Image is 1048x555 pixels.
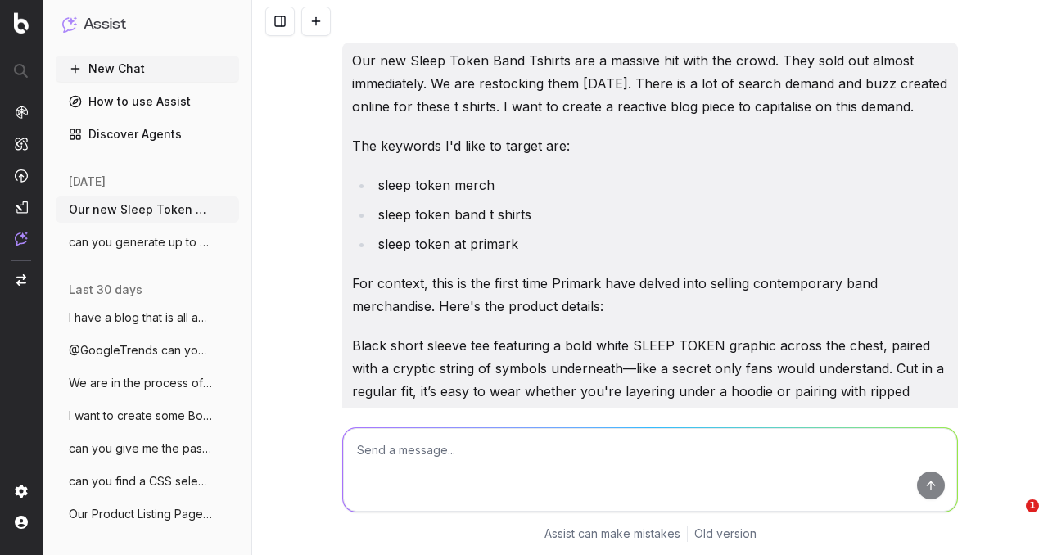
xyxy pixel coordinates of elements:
[69,234,213,250] span: can you generate up to 2 meta descriptio
[15,106,28,119] img: Analytics
[69,375,213,391] span: We are in the process of developing a ne
[352,49,948,118] p: Our new Sleep Token Band Tshirts are a massive hit with the crowd. They sold out almost immediate...
[62,13,233,36] button: Assist
[352,272,948,318] p: For context, this is the first time Primark have delved into selling contemporary band merchandis...
[56,196,239,223] button: Our new Sleep Token Band Tshirts are a m
[69,201,213,218] span: Our new Sleep Token Band Tshirts are a m
[992,499,1032,539] iframe: Intercom live chat
[69,473,213,490] span: can you find a CSS selector that will ex
[373,174,948,196] li: sleep token merch
[62,16,77,32] img: Assist
[56,337,239,363] button: @GoogleTrends can you analyse google tre
[69,506,213,522] span: Our Product Listing Pages for /baby in t
[56,468,239,494] button: can you find a CSS selector that will ex
[15,169,28,183] img: Activation
[69,440,213,457] span: can you give me the past 90 days keyword
[352,334,948,472] p: Black short sleeve tee featuring a bold white SLEEP TOKEN graphic across the chest, paired with a...
[15,516,28,529] img: My account
[1026,499,1039,512] span: 1
[15,201,28,214] img: Studio
[84,13,126,36] h1: Assist
[56,305,239,331] button: I have a blog that is all about Baby's F
[16,274,26,286] img: Switch project
[373,232,948,255] li: sleep token at primark
[544,526,680,542] p: Assist can make mistakes
[56,370,239,396] button: We are in the process of developing a ne
[56,56,239,82] button: New Chat
[352,134,948,157] p: The keywords I'd like to target are:
[14,12,29,34] img: Botify logo
[15,232,28,246] img: Assist
[694,526,757,542] a: Old version
[56,501,239,527] button: Our Product Listing Pages for /baby in t
[56,435,239,462] button: can you give me the past 90 days keyword
[56,229,239,255] button: can you generate up to 2 meta descriptio
[69,282,142,298] span: last 30 days
[56,121,239,147] a: Discover Agents
[56,88,239,115] a: How to use Assist
[69,309,213,326] span: I have a blog that is all about Baby's F
[15,137,28,151] img: Intelligence
[69,408,213,424] span: I want to create some Botify custom repo
[15,485,28,498] img: Setting
[69,174,106,190] span: [DATE]
[56,403,239,429] button: I want to create some Botify custom repo
[373,203,948,226] li: sleep token band t shirts
[69,342,213,359] span: @GoogleTrends can you analyse google tre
